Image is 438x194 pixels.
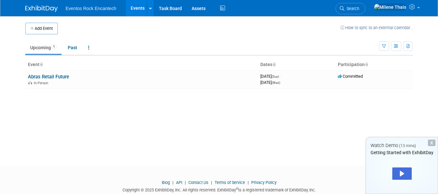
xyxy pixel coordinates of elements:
[251,180,277,185] a: Privacy Policy
[63,41,82,54] a: Past
[28,74,69,80] a: Abras Retail Future
[366,149,438,156] div: Getting Started with ExhibitDay
[272,62,276,67] a: Sort by Start Date
[336,3,365,14] a: Search
[399,143,416,148] span: (13 mins)
[171,180,175,185] span: |
[344,6,359,11] span: Search
[335,59,413,70] th: Participation
[428,140,435,146] div: Dismiss
[25,6,58,12] img: ExhibitDay
[272,81,280,85] span: (Wed)
[25,23,58,34] button: Add Event
[340,25,413,30] a: How to sync to an external calendar...
[338,74,363,79] span: Committed
[34,81,50,85] span: In-Person
[258,59,335,70] th: Dates
[280,74,281,79] span: -
[51,44,57,49] span: 1
[236,187,238,190] sup: ®
[366,142,438,149] div: Watch Demo
[365,62,368,67] a: Sort by Participation Type
[260,80,280,85] span: [DATE]
[392,167,412,180] div: Play
[183,180,187,185] span: |
[374,4,407,11] img: Milene Thais
[28,81,32,84] img: In-Person Event
[176,180,182,185] a: API
[25,41,62,54] a: Upcoming1
[272,75,279,78] span: (Sun)
[246,180,250,185] span: |
[25,59,258,70] th: Event
[215,180,245,185] a: Terms of Service
[65,6,116,11] span: Eventos Rock Encantech
[260,74,281,79] span: [DATE]
[40,62,43,67] a: Sort by Event Name
[188,180,208,185] a: Contact Us
[209,180,214,185] span: |
[162,180,170,185] a: Blog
